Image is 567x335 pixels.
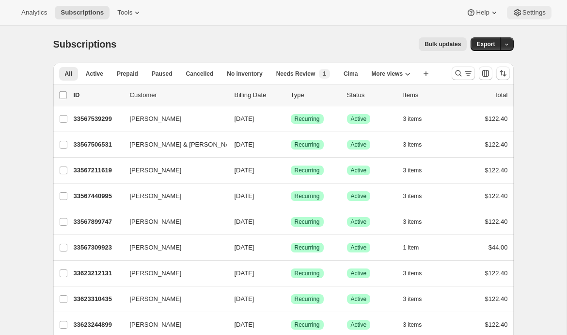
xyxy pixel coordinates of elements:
[152,70,173,78] span: Paused
[111,6,148,19] button: Tools
[130,140,241,150] span: [PERSON_NAME] & [PERSON_NAME]
[124,291,221,307] button: [PERSON_NAME]
[494,90,507,100] p: Total
[403,292,433,306] button: 3 items
[295,218,320,226] span: Recurring
[130,90,227,100] p: Customer
[295,115,320,123] span: Recurring
[235,115,254,122] span: [DATE]
[186,70,214,78] span: Cancelled
[452,67,475,80] button: Search and filter results
[74,140,122,150] p: 33567506531
[124,137,221,152] button: [PERSON_NAME] & [PERSON_NAME]
[124,266,221,281] button: [PERSON_NAME]
[403,267,433,280] button: 3 items
[295,192,320,200] span: Recurring
[130,114,182,124] span: [PERSON_NAME]
[403,192,422,200] span: 3 items
[235,90,283,100] p: Billing Date
[276,70,315,78] span: Needs Review
[74,189,508,203] div: 33567440995[PERSON_NAME][DATE]SuccessRecurringSuccessActive3 items$122.40
[74,164,508,177] div: 33567211619[PERSON_NAME][DATE]SuccessRecurringSuccessActive3 items$122.40
[419,37,467,51] button: Bulk updates
[227,70,262,78] span: No inventory
[124,317,221,333] button: [PERSON_NAME]
[61,9,104,17] span: Subscriptions
[74,215,508,229] div: 33567899747[PERSON_NAME][DATE]SuccessRecurringSuccessActive3 items$122.40
[74,241,508,254] div: 33567309923[PERSON_NAME][DATE]SuccessRecurringSuccessActive1 item$44.00
[295,269,320,277] span: Recurring
[507,6,551,19] button: Settings
[485,192,508,200] span: $122.40
[235,244,254,251] span: [DATE]
[291,90,339,100] div: Type
[403,90,452,100] div: Items
[53,39,117,50] span: Subscriptions
[476,40,495,48] span: Export
[74,294,122,304] p: 33623310435
[460,6,504,19] button: Help
[476,9,489,17] span: Help
[351,218,367,226] span: Active
[74,166,122,175] p: 33567211619
[351,321,367,329] span: Active
[235,167,254,174] span: [DATE]
[74,138,508,151] div: 33567506531[PERSON_NAME] & [PERSON_NAME][DATE]SuccessRecurringSuccessActive3 items$122.40
[485,167,508,174] span: $122.40
[488,244,508,251] span: $44.00
[74,243,122,252] p: 33567309923
[74,268,122,278] p: 33623212131
[74,90,508,100] div: IDCustomerBilling DateTypeStatusItemsTotal
[371,70,403,78] span: More views
[365,67,416,81] button: More views
[425,40,461,48] span: Bulk updates
[403,218,422,226] span: 3 items
[485,141,508,148] span: $122.40
[485,321,508,328] span: $122.40
[418,67,434,81] button: Create new view
[403,141,422,149] span: 3 items
[235,192,254,200] span: [DATE]
[403,115,422,123] span: 3 items
[124,163,221,178] button: [PERSON_NAME]
[403,164,433,177] button: 3 items
[295,141,320,149] span: Recurring
[351,192,367,200] span: Active
[295,321,320,329] span: Recurring
[295,244,320,251] span: Recurring
[403,318,433,332] button: 3 items
[74,217,122,227] p: 33567899747
[485,295,508,302] span: $122.40
[403,167,422,174] span: 3 items
[74,318,508,332] div: 33623244899[PERSON_NAME][DATE]SuccessRecurringSuccessActive3 items$122.40
[74,191,122,201] p: 33567440995
[130,217,182,227] span: [PERSON_NAME]
[351,295,367,303] span: Active
[55,6,110,19] button: Subscriptions
[130,166,182,175] span: [PERSON_NAME]
[479,67,492,80] button: Customize table column order and visibility
[130,320,182,330] span: [PERSON_NAME]
[21,9,47,17] span: Analytics
[130,294,182,304] span: [PERSON_NAME]
[403,215,433,229] button: 3 items
[235,295,254,302] span: [DATE]
[65,70,72,78] span: All
[351,141,367,149] span: Active
[351,269,367,277] span: Active
[74,320,122,330] p: 33623244899
[403,189,433,203] button: 3 items
[235,141,254,148] span: [DATE]
[130,243,182,252] span: [PERSON_NAME]
[16,6,53,19] button: Analytics
[74,112,508,126] div: 33567539299[PERSON_NAME][DATE]SuccessRecurringSuccessActive3 items$122.40
[351,115,367,123] span: Active
[403,112,433,126] button: 3 items
[485,269,508,277] span: $122.40
[403,244,419,251] span: 1 item
[403,138,433,151] button: 3 items
[235,218,254,225] span: [DATE]
[403,241,430,254] button: 1 item
[496,67,510,80] button: Sort the results
[235,269,254,277] span: [DATE]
